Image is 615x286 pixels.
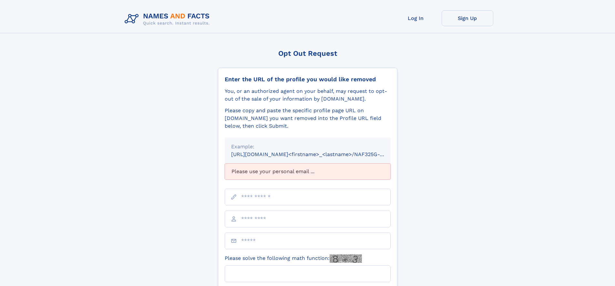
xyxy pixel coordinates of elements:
img: Logo Names and Facts [122,10,215,28]
div: Enter the URL of the profile you would like removed [225,76,391,83]
a: Sign Up [442,10,493,26]
div: Opt Out Request [218,49,397,57]
label: Please solve the following math function: [225,254,362,263]
small: [URL][DOMAIN_NAME]<firstname>_<lastname>/NAF325G-xxxxxxxx [231,151,403,157]
div: Please use your personal email ... [225,163,391,180]
div: Please copy and paste the specific profile page URL on [DOMAIN_NAME] you want removed into the Pr... [225,107,391,130]
div: You, or an authorized agent on your behalf, may request to opt-out of the sale of your informatio... [225,87,391,103]
div: Example: [231,143,384,151]
a: Log In [390,10,442,26]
